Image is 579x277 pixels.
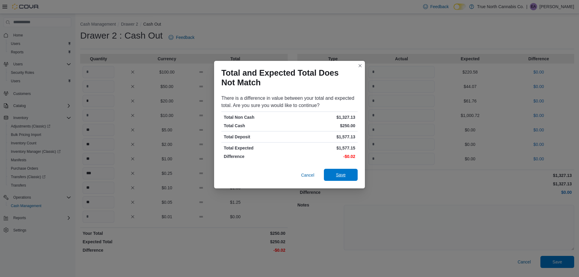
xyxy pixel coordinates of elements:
p: Difference [224,153,288,159]
h1: Total and Expected Total Does Not Match [221,68,353,87]
p: -$0.02 [291,153,355,159]
p: Total Deposit [224,134,288,140]
p: $250.00 [291,123,355,129]
span: Cancel [301,172,314,178]
p: $1,577.13 [291,134,355,140]
p: Total Expected [224,145,288,151]
p: Total Cash [224,123,288,129]
button: Save [324,169,358,181]
span: Save [336,172,346,178]
button: Closes this modal window [356,62,364,69]
button: Cancel [299,169,317,181]
p: $1,577.15 [291,145,355,151]
div: There is a difference in value between your total and expected total. Are you sure you would like... [221,95,358,109]
p: Total Non Cash [224,114,288,120]
p: $1,327.13 [291,114,355,120]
